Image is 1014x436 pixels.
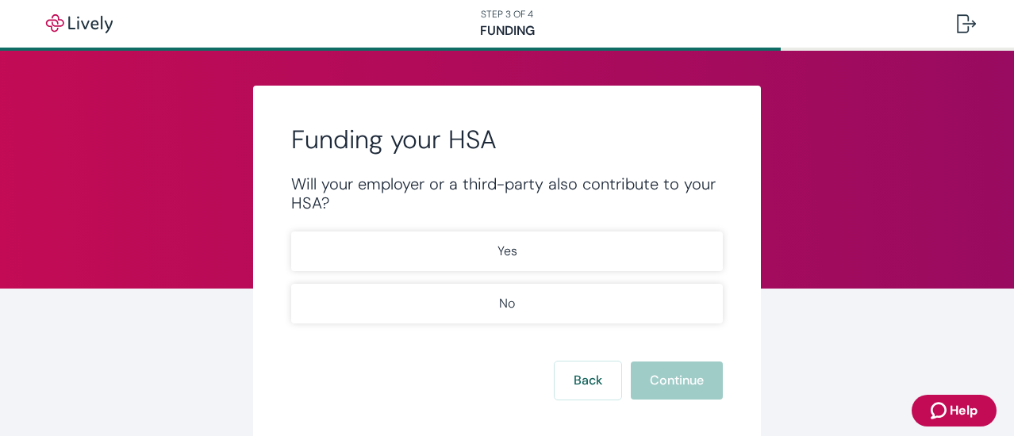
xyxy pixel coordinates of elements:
[291,284,723,323] button: No
[944,5,989,43] button: Log out
[555,361,621,400] button: Back
[291,124,723,155] h2: Funding your HSA
[499,294,515,313] p: No
[291,231,723,271] button: Yes
[291,174,723,212] div: Will your employer or a third-party also contribute to your HSA?
[35,14,124,33] img: Lively
[497,242,517,261] p: Yes
[931,401,950,420] svg: Zendesk support icon
[912,395,997,426] button: Zendesk support iconHelp
[950,401,978,420] span: Help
